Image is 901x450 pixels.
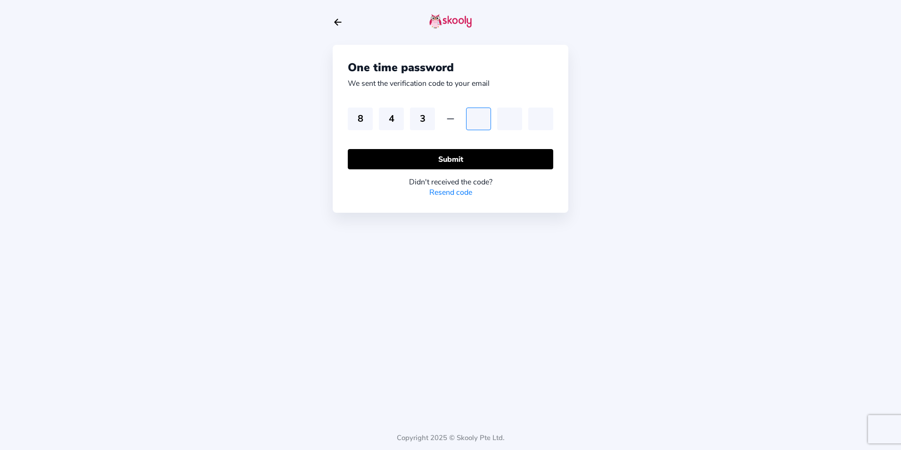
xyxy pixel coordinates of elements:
button: Submit [348,149,553,169]
div: One time password [348,60,553,75]
button: arrow back outline [333,17,343,27]
img: skooly-logo.png [429,14,472,29]
a: Resend code [429,187,472,198]
div: Didn't received the code? [348,177,553,187]
div: We sent the verification code to your email [348,78,490,89]
ion-icon: remove outline [445,113,456,125]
